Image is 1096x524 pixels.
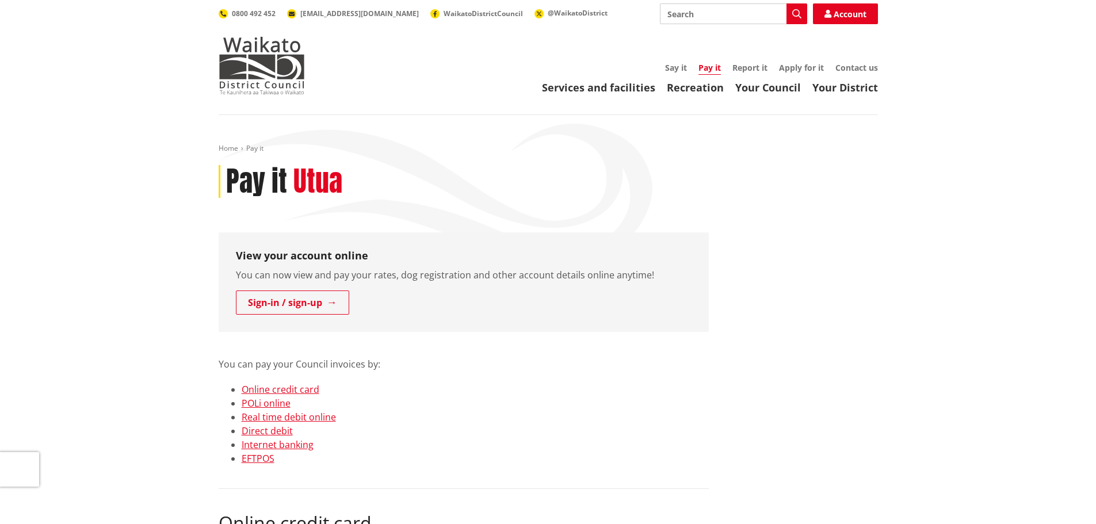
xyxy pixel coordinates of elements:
[236,268,692,282] p: You can now view and pay your rates, dog registration and other account details online anytime!
[287,9,419,18] a: [EMAIL_ADDRESS][DOMAIN_NAME]
[444,9,523,18] span: WaikatoDistrictCouncil
[735,81,801,94] a: Your Council
[219,144,878,154] nav: breadcrumb
[812,81,878,94] a: Your District
[226,165,287,198] h1: Pay it
[732,62,767,73] a: Report it
[534,8,608,18] a: @WaikatoDistrict
[660,3,807,24] input: Search input
[242,452,274,465] a: EFTPOS
[242,438,314,451] a: Internet banking
[542,81,655,94] a: Services and facilities
[232,9,276,18] span: 0800 492 452
[219,9,276,18] a: 0800 492 452
[300,9,419,18] span: [EMAIL_ADDRESS][DOMAIN_NAME]
[236,290,349,315] a: Sign-in / sign-up
[246,143,264,153] span: Pay it
[779,62,824,73] a: Apply for it
[219,143,238,153] a: Home
[236,250,692,262] h3: View your account online
[665,62,687,73] a: Say it
[667,81,724,94] a: Recreation
[698,62,721,75] a: Pay it
[242,397,291,410] a: POLi online
[242,424,293,437] a: Direct debit
[430,9,523,18] a: WaikatoDistrictCouncil
[219,37,305,94] img: Waikato District Council - Te Kaunihera aa Takiwaa o Waikato
[813,3,878,24] a: Account
[242,383,319,396] a: Online credit card
[219,343,709,371] p: You can pay your Council invoices by:
[293,165,342,198] h2: Utua
[835,62,878,73] a: Contact us
[242,411,336,423] a: Real time debit online
[548,8,608,18] span: @WaikatoDistrict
